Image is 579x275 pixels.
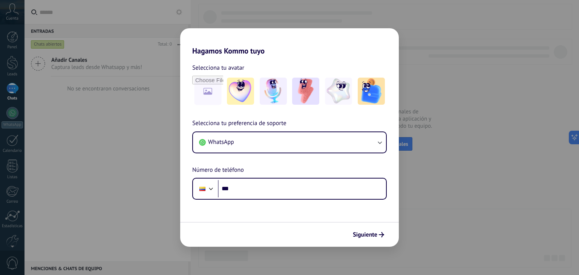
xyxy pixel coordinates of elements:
span: Número de teléfono [192,165,244,175]
img: -4.jpeg [325,78,352,105]
img: -5.jpeg [358,78,385,105]
button: Siguiente [349,228,388,241]
h2: Hagamos Kommo tuyo [180,28,399,55]
span: Selecciona tu preferencia de soporte [192,119,286,128]
button: WhatsApp [193,132,386,153]
div: Colombia: + 57 [195,181,210,197]
img: -3.jpeg [292,78,319,105]
span: Selecciona tu avatar [192,63,244,73]
span: WhatsApp [208,138,234,146]
span: Siguiente [353,232,377,237]
img: -2.jpeg [260,78,287,105]
img: -1.jpeg [227,78,254,105]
